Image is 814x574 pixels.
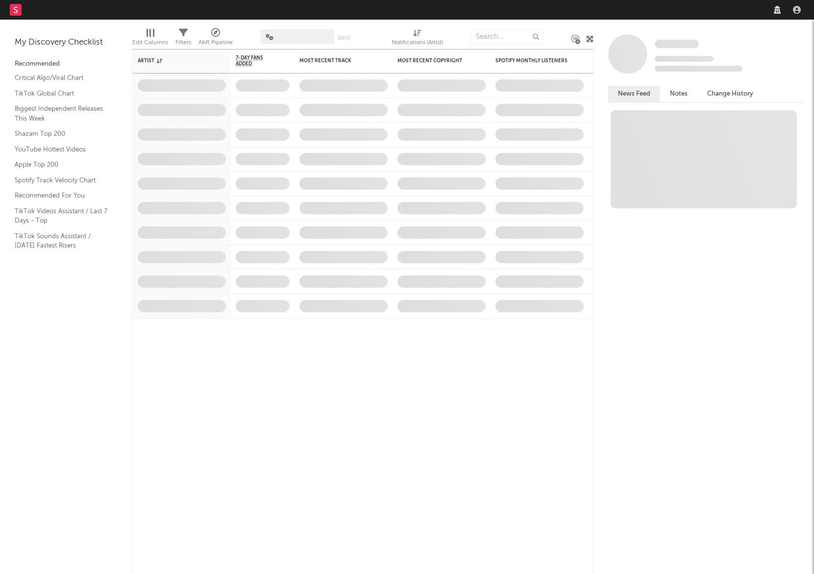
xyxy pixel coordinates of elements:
[655,39,699,49] a: Some Artist
[655,56,714,62] span: Tracking Since: [DATE]
[236,55,275,67] span: 7-Day Fans Added
[198,25,233,53] div: A&R Pipeline
[338,35,350,41] button: Save
[15,88,108,99] a: TikTok Global Chart
[299,58,373,64] div: Most Recent Track
[15,144,108,155] a: YouTube Hottest Videos
[175,25,191,53] div: Filters
[15,190,108,201] a: Recommended For You
[132,25,168,53] div: Edit Columns
[15,159,108,170] a: Apple Top 200
[495,58,569,64] div: Spotify Monthly Listeners
[15,103,108,124] a: Biggest Independent Releases This Week
[15,175,108,186] a: Spotify Track Velocity Chart
[392,25,443,53] div: Notifications (Artist)
[15,58,118,70] div: Recommended
[15,128,108,139] a: Shazam Top 200
[198,37,233,49] div: A&R Pipeline
[175,37,191,49] div: Filters
[15,73,108,83] a: Critical Algo/Viral Chart
[15,231,108,251] a: TikTok Sounds Assistant / [DATE] Fastest Risers
[697,86,763,102] button: Change History
[132,37,168,49] div: Edit Columns
[392,37,443,49] div: Notifications (Artist)
[655,40,699,48] span: Some Artist
[470,29,544,44] input: Search...
[397,58,471,64] div: Most Recent Copyright
[608,86,660,102] button: News Feed
[660,86,697,102] button: Notes
[138,58,211,64] div: Artist
[655,66,742,72] span: 0 fans last week
[15,37,118,49] div: My Discovery Checklist
[15,206,108,226] a: TikTok Videos Assistant / Last 7 Days - Top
